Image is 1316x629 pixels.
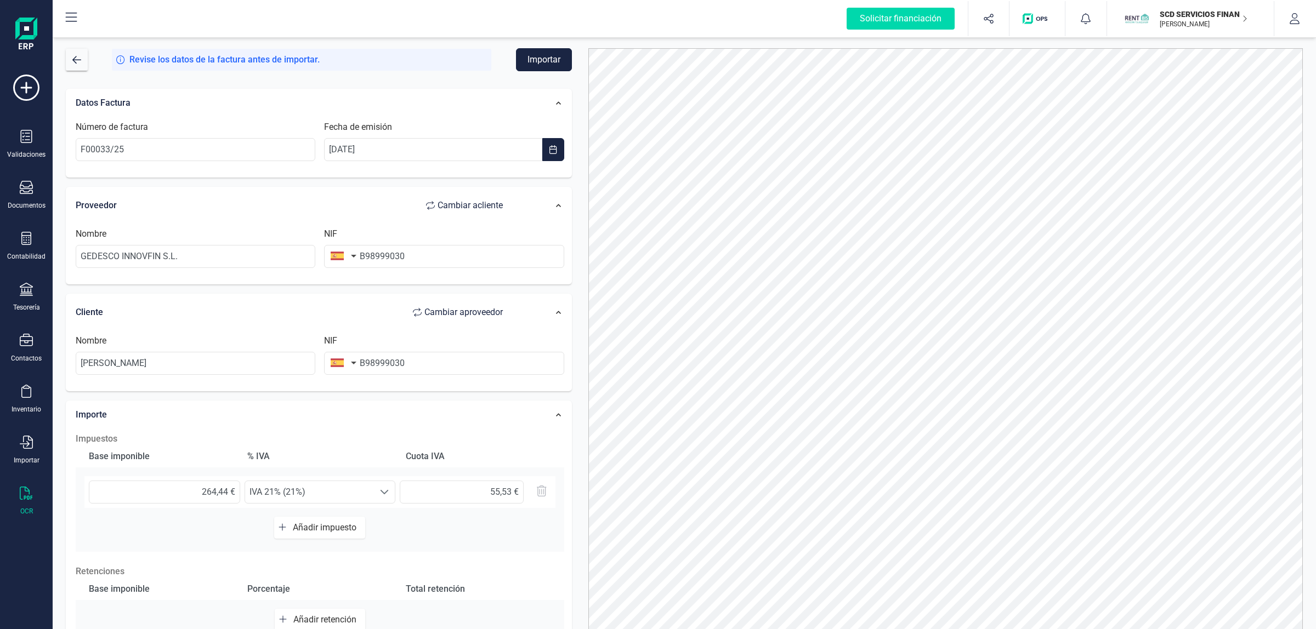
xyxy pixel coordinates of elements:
[76,565,564,578] p: Retenciones
[1160,9,1247,20] p: SCD SERVICIOS FINANCIEROS SL
[76,334,106,347] label: Nombre
[1160,20,1247,28] p: [PERSON_NAME]
[129,53,320,66] span: Revise los datos de la factura antes de importar.
[243,578,397,600] div: Porcentaje
[76,409,107,420] span: Importe
[7,252,46,261] div: Contabilidad
[293,614,361,625] span: Añadir retención
[76,227,106,241] label: Nombre
[324,334,337,347] label: NIF
[833,1,968,36] button: Solicitar financiación
[76,121,148,134] label: Número de factura
[12,405,41,414] div: Inventario
[15,18,37,53] img: Logo Finanedi
[516,48,572,71] button: Importar
[20,507,33,516] div: OCR
[76,432,564,445] h2: Impuestos
[324,121,392,134] label: Fecha de emisión
[400,481,524,504] input: 0,00 €
[13,303,40,312] div: Tesorería
[245,481,375,503] span: IVA 21% (21%)
[89,481,240,504] input: 0,00 €
[7,150,46,159] div: Validaciones
[11,354,42,363] div: Contactos
[1023,13,1052,24] img: Logo de OPS
[847,8,955,30] div: Solicitar financiación
[1125,7,1149,31] img: SC
[324,227,337,241] label: NIF
[401,578,555,600] div: Total retención
[401,445,555,467] div: Cuota IVA
[415,195,514,216] button: Cambiar acliente
[76,301,514,323] div: Cliente
[76,195,514,216] div: Proveedor
[274,517,365,539] button: Añadir impuesto
[84,578,239,600] div: Base imponible
[293,522,361,533] span: Añadir impuesto
[8,201,46,210] div: Documentos
[1016,1,1058,36] button: Logo de OPS
[70,91,519,115] div: Datos Factura
[14,456,39,465] div: Importar
[424,306,503,319] span: Cambiar a proveedor
[84,445,239,467] div: Base imponible
[402,301,514,323] button: Cambiar aproveedor
[1120,1,1261,36] button: SCSCD SERVICIOS FINANCIEROS SL[PERSON_NAME]
[438,199,503,212] span: Cambiar a cliente
[243,445,397,467] div: % IVA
